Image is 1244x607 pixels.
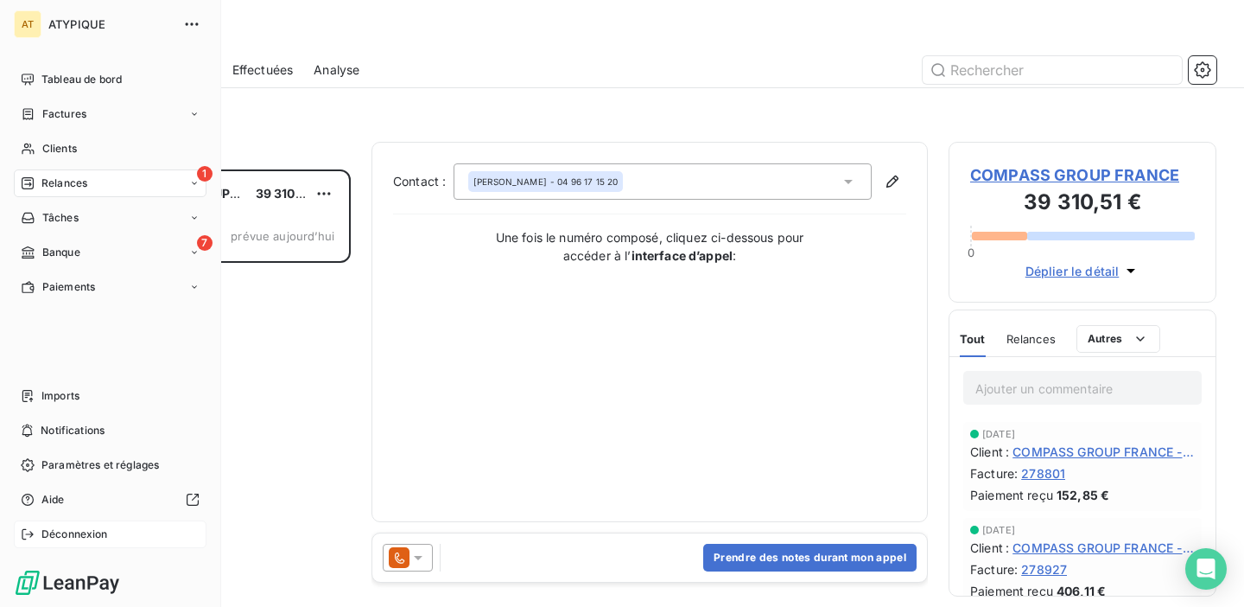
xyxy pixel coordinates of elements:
[970,464,1018,482] span: Facture :
[970,443,1009,461] span: Client :
[477,228,822,265] p: Une fois le numéro composé, cliquez ci-dessous pour accéder à l’ :
[970,163,1195,187] span: COMPASS GROUP FRANCE
[231,229,334,243] span: prévue aujourd’hui
[14,10,41,38] div: AT
[314,61,359,79] span: Analyse
[1057,486,1109,504] span: 152,85 €
[42,210,79,226] span: Tâches
[1185,548,1227,590] div: Open Intercom Messenger
[970,582,1053,600] span: Paiement reçu
[703,544,917,572] button: Prendre des notes durant mon appel
[41,423,105,438] span: Notifications
[41,388,79,404] span: Imports
[1057,582,1106,600] span: 406,11 €
[1012,539,1195,557] span: COMPASS GROUP FRANCE - C3250
[14,569,121,597] img: Logo LeanPay
[970,539,1009,557] span: Client :
[41,72,122,87] span: Tableau de bord
[1012,443,1195,461] span: COMPASS GROUP FRANCE - C1050
[42,245,80,260] span: Banque
[41,176,87,191] span: Relances
[473,176,618,188] div: - 04 96 17 15 20
[970,187,1195,221] h3: 39 310,51 €
[197,235,213,251] span: 7
[14,486,206,514] a: Aide
[970,560,1018,578] span: Facture :
[970,486,1053,504] span: Paiement reçu
[42,141,77,157] span: Clients
[197,166,213,182] span: 1
[42,106,86,122] span: Factures
[1076,325,1160,353] button: Autres
[41,457,159,473] span: Paramètres et réglages
[1006,332,1056,346] span: Relances
[923,56,1182,84] input: Rechercher
[256,186,325,201] span: 39 310,51 €
[1025,262,1120,280] span: Déplier le détail
[48,17,173,31] span: ATYPIQUE
[1021,464,1065,482] span: 278801
[1021,560,1067,578] span: 278927
[41,527,108,542] span: Déconnexion
[42,279,95,295] span: Paiements
[232,61,294,79] span: Effectuées
[632,248,733,263] strong: interface d’appel
[473,176,547,188] span: [PERSON_NAME]
[393,173,454,190] label: Contact :
[960,332,986,346] span: Tout
[982,429,1015,439] span: [DATE]
[968,246,974,259] span: 0
[1020,261,1146,281] button: Déplier le détail
[41,492,65,508] span: Aide
[982,525,1015,535] span: [DATE]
